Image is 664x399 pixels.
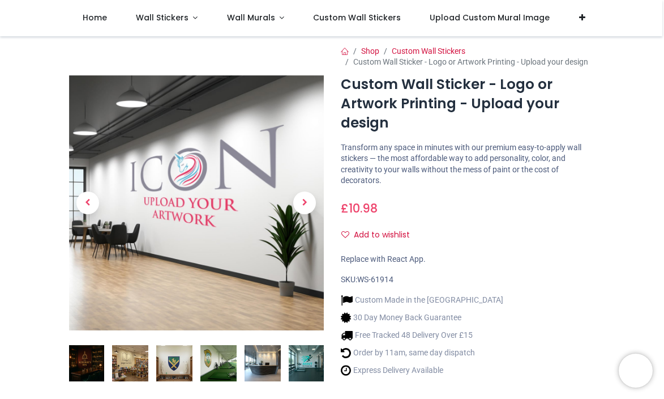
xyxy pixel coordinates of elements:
span: WS-61914 [357,275,393,284]
span: 10.98 [349,200,378,217]
li: Order by 11am, same day dispatch [341,347,503,359]
img: Custom Wall Sticker - Logo or Artwork Printing - Upload your design [68,345,104,381]
img: Custom Wall Sticker - Logo or Artwork Printing - Upload your design [245,345,281,381]
img: Custom Wall Sticker - Logo or Artwork Printing - Upload your design [200,345,237,381]
li: Free Tracked 48 Delivery Over £15 [341,329,503,341]
div: Replace with React App. [341,254,596,265]
span: Home [83,12,107,23]
li: 30 Day Money Back Guarantee [341,312,503,324]
a: Shop [361,46,379,56]
span: £ [341,200,378,217]
li: Custom Made in the [GEOGRAPHIC_DATA] [341,294,503,306]
iframe: Brevo live chat [619,354,653,388]
h1: Custom Wall Sticker - Logo or Artwork Printing - Upload your design [341,75,596,133]
p: Transform any space in minutes with our premium easy-to-apply wall stickers — the most affordable... [341,142,596,186]
a: Next [285,113,324,292]
img: Custom Wall Sticker - Logo or Artwork Printing - Upload your design [156,345,192,381]
span: Wall Murals [227,12,275,23]
a: Previous [69,113,108,292]
span: Custom Wall Sticker - Logo or Artwork Printing - Upload your design [353,57,588,66]
span: Upload Custom Mural Image [430,12,550,23]
img: Custom Wall Sticker - Logo or Artwork Printing - Upload your design [112,345,148,381]
span: Wall Stickers [136,12,189,23]
span: Next [293,191,316,214]
span: Previous [76,191,99,214]
img: Custom Wall Sticker - Logo or Artwork Printing - Upload your design [289,345,325,381]
i: Add to wishlist [341,231,349,239]
img: Custom Wall Sticker - Logo or Artwork Printing - Upload your design [69,75,324,330]
a: Custom Wall Stickers [392,46,465,56]
li: Express Delivery Available [341,364,503,376]
div: SKU: [341,274,596,286]
span: Custom Wall Stickers [313,12,401,23]
button: Add to wishlistAdd to wishlist [341,226,419,245]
